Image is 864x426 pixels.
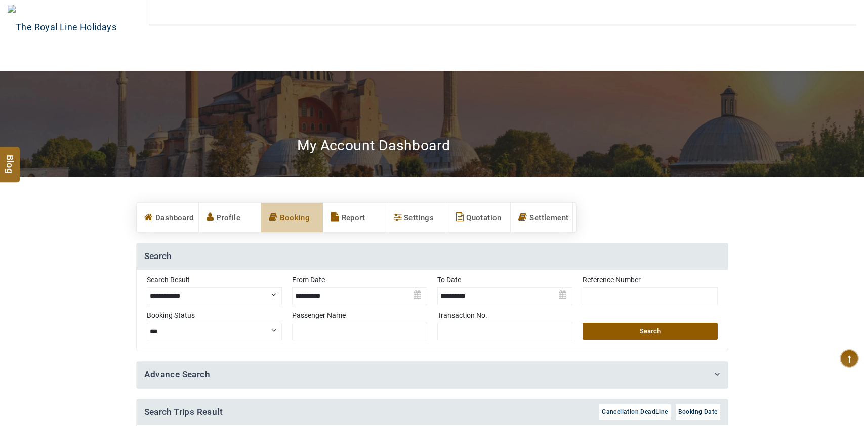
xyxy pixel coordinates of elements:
[261,203,323,232] a: Booking
[292,310,427,320] label: Passenger Name
[147,275,282,285] label: Search Result
[437,310,572,320] label: Transaction No.
[511,203,572,232] a: Settlement
[144,369,211,379] a: Advance Search
[137,243,728,270] h4: Search
[583,275,718,285] label: Reference Number
[583,323,718,340] button: Search
[297,137,450,154] h2: My Account Dashboard
[199,203,261,232] a: Profile
[137,399,728,425] h4: Search Trips Result
[4,155,17,163] span: Blog
[678,408,718,415] span: Booking Date
[448,203,510,232] a: Quotation
[386,203,448,232] a: Settings
[437,275,572,285] label: To Date
[602,408,668,415] span: Cancellation DeadLine
[292,275,427,285] label: From Date
[323,203,385,232] a: Report
[8,5,116,50] img: The Royal Line Holidays
[137,203,198,232] a: Dashboard
[147,310,282,320] label: Booking Status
